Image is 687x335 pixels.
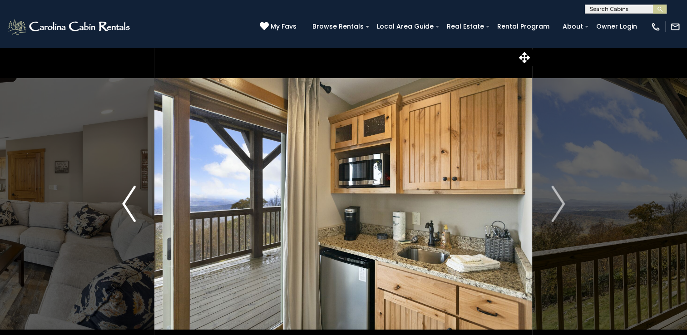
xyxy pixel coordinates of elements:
[442,20,489,34] a: Real Estate
[592,20,642,34] a: Owner Login
[271,22,297,31] span: My Favs
[551,186,565,222] img: arrow
[493,20,554,34] a: Rental Program
[122,186,136,222] img: arrow
[558,20,588,34] a: About
[372,20,438,34] a: Local Area Guide
[308,20,368,34] a: Browse Rentals
[7,18,133,36] img: White-1-2.png
[260,22,299,32] a: My Favs
[670,22,680,32] img: mail-regular-white.png
[651,22,661,32] img: phone-regular-white.png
